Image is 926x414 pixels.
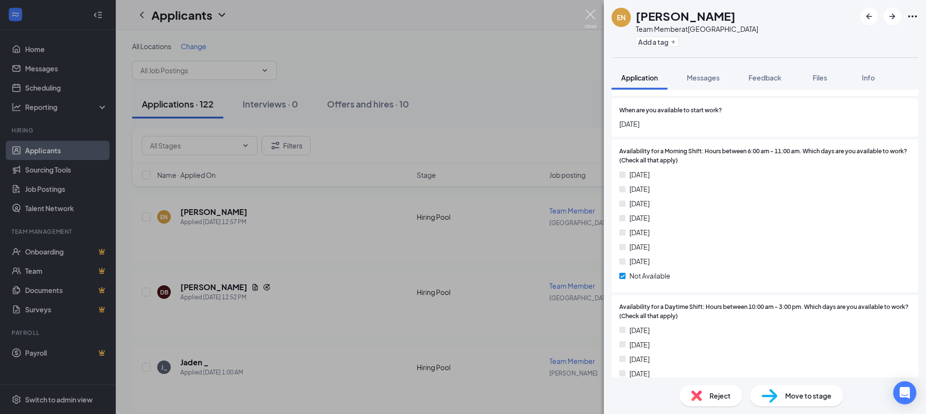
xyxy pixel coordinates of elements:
span: When are you available to start work? [619,106,722,115]
span: [DATE] [629,368,650,379]
span: Files [813,73,827,82]
span: Application [621,73,658,82]
svg: ArrowRight [886,11,898,22]
span: [DATE] [629,169,650,180]
svg: ArrowLeftNew [863,11,875,22]
button: ArrowRight [884,8,901,25]
div: EN [617,13,626,22]
span: Not Available [629,270,670,281]
span: [DATE] [629,241,650,252]
div: Open Intercom Messenger [893,381,916,404]
button: ArrowLeftNew [860,8,878,25]
span: Messages [687,73,720,82]
span: [DATE] [629,184,650,194]
span: Info [862,73,875,82]
span: Availability for a Morning Shift: Hours between 6:00 am - 11:00 am. Which days are you available ... [619,147,911,165]
span: [DATE] [629,213,650,223]
span: Availability for a Daytime Shift: Hours between 10:00 am - 3:00 pm. Which days are you available ... [619,303,911,321]
span: [DATE] [629,227,650,238]
span: [DATE] [629,198,650,209]
span: [DATE] [629,256,650,267]
span: [DATE] [629,354,650,364]
svg: Ellipses [907,11,918,22]
span: Reject [709,390,731,401]
span: Feedback [749,73,781,82]
div: Team Member at [GEOGRAPHIC_DATA] [636,24,758,34]
svg: Plus [670,39,676,45]
h1: [PERSON_NAME] [636,8,735,24]
span: [DATE] [619,119,911,129]
span: [DATE] [629,339,650,350]
button: PlusAdd a tag [636,37,679,47]
span: [DATE] [629,325,650,335]
span: Move to stage [785,390,831,401]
